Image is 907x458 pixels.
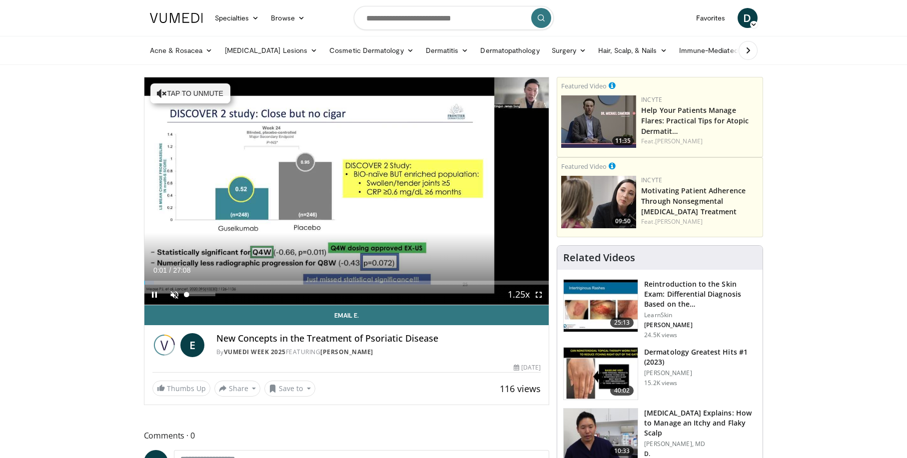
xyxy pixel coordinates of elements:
[644,408,757,438] h3: [MEDICAL_DATA] Explains: How to Manage an Itchy and Flaky Scalp
[150,13,203,23] img: VuMedi Logo
[644,331,677,339] p: 24.5K views
[644,321,757,329] p: [PERSON_NAME]
[169,266,171,274] span: /
[509,285,529,305] button: Playback Rate
[644,450,757,458] p: D.
[219,40,324,60] a: [MEDICAL_DATA] Lesions
[323,40,419,60] a: Cosmetic Dermatology
[164,285,184,305] button: Unmute
[641,105,749,136] a: Help Your Patients Manage Flares: Practical Tips for Atopic Dermatit…
[144,429,550,442] span: Comments 0
[153,266,167,274] span: 0:01
[265,8,311,28] a: Browse
[690,8,732,28] a: Favorites
[561,81,607,90] small: Featured Video
[641,176,662,184] a: Incyte
[264,381,315,397] button: Save to
[655,137,703,145] a: [PERSON_NAME]
[610,386,634,396] span: 40:02
[563,279,757,339] a: 25:13 Reintroduction to the Skin Exam: Differential Diagnosis Based on the… LearnSkin [PERSON_NAM...
[612,136,634,145] span: 11:35
[673,40,754,60] a: Immune-Mediated
[144,281,549,285] div: Progress Bar
[612,217,634,226] span: 09:50
[561,176,636,228] img: 39505ded-af48-40a4-bb84-dee7792dcfd5.png.150x105_q85_crop-smart_upscale.jpg
[354,6,554,30] input: Search topics, interventions
[644,379,677,387] p: 15.2K views
[610,446,634,456] span: 10:33
[564,280,638,332] img: 022c50fb-a848-4cac-a9d8-ea0906b33a1b.150x105_q85_crop-smart_upscale.jpg
[180,333,204,357] a: E
[420,40,475,60] a: Dermatitis
[152,381,210,396] a: Thumbs Up
[209,8,265,28] a: Specialties
[500,383,541,395] span: 116 views
[216,333,541,344] h4: New Concepts in the Treatment of Psoriatic Disease
[474,40,545,60] a: Dermatopathology
[216,348,541,357] div: By FEATURING
[561,162,607,171] small: Featured Video
[610,318,634,328] span: 25:13
[564,348,638,400] img: 167f4955-2110-4677-a6aa-4d4647c2ca19.150x105_q85_crop-smart_upscale.jpg
[644,311,757,319] p: LearnSkin
[592,40,673,60] a: Hair, Scalp, & Nails
[214,381,261,397] button: Share
[173,266,190,274] span: 27:08
[187,293,215,296] div: Volume Level
[644,279,757,309] h3: Reintroduction to the Skin Exam: Differential Diagnosis Based on the…
[144,77,549,305] video-js: Video Player
[320,348,373,356] a: [PERSON_NAME]
[546,40,593,60] a: Surgery
[644,347,757,367] h3: Dermatology Greatest Hits #1 (2023)
[644,440,757,448] p: [PERSON_NAME], MD
[144,305,549,325] a: Email E.
[738,8,758,28] a: D
[144,285,164,305] button: Pause
[644,369,757,377] p: [PERSON_NAME]
[529,285,549,305] button: Fullscreen
[144,40,219,60] a: Acne & Rosacea
[563,252,635,264] h4: Related Videos
[561,95,636,148] img: 601112bd-de26-4187-b266-f7c9c3587f14.png.150x105_q85_crop-smart_upscale.jpg
[514,363,541,372] div: [DATE]
[150,83,230,103] button: Tap to unmute
[641,186,746,216] a: Motivating Patient Adherence Through Nonsegmental [MEDICAL_DATA] Treatment
[641,137,759,146] div: Feat.
[561,176,636,228] a: 09:50
[224,348,286,356] a: Vumedi Week 2025
[152,333,176,357] img: Vumedi Week 2025
[641,217,759,226] div: Feat.
[655,217,703,226] a: [PERSON_NAME]
[561,95,636,148] a: 11:35
[641,95,662,104] a: Incyte
[563,347,757,400] a: 40:02 Dermatology Greatest Hits #1 (2023) [PERSON_NAME] 15.2K views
